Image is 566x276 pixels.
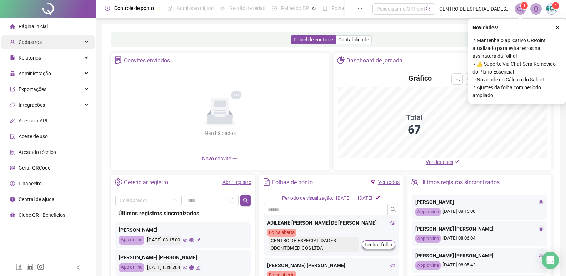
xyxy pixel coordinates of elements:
span: Novidades ! [472,24,498,31]
div: Gerenciar registro [124,176,168,189]
div: [DATE] 08:06:04 [146,263,181,272]
span: ⚬ Mantenha o aplicativo QRPoint atualizado para evitar erros na assinatura da folha! [472,36,562,60]
span: Novo convite [202,156,238,161]
div: ADILEANE [PERSON_NAME] DE [PERSON_NAME] [267,219,395,227]
div: [PERSON_NAME] [PERSON_NAME] [267,261,395,269]
span: info-circle [10,197,15,202]
div: App online [119,263,144,272]
span: ⚬ ⚠️ Suporte Via Chat Será Removido do Plano Essencial [472,60,562,76]
span: sync [10,102,15,107]
span: global [189,238,194,242]
span: plus [232,155,238,161]
div: [DATE] 08:05:42 [415,261,544,270]
div: App online [415,261,441,270]
div: [DATE] [336,195,351,202]
span: solution [10,150,15,155]
span: eye [539,200,544,205]
span: ellipsis [357,6,362,11]
span: Gestão de férias [229,5,265,11]
span: Exportações [19,86,46,92]
span: file-done [167,6,172,11]
span: search [243,197,249,203]
span: team [411,178,419,186]
span: solution [115,56,122,64]
div: [DATE] 08:06:04 [415,235,544,243]
span: file [10,55,15,60]
span: search [426,6,431,12]
span: eye [183,265,187,270]
span: instagram [37,263,44,270]
span: pie-chart [337,56,345,64]
div: Últimos registros sincronizados [420,176,500,189]
div: Convites enviados [124,55,170,67]
span: dashboard [272,6,277,11]
span: dollar [10,181,15,186]
span: home [10,24,15,29]
span: gift [10,212,15,217]
sup: 1 [521,2,528,9]
span: book [322,6,327,11]
button: Fechar folha [362,240,395,249]
span: Painel do DP [281,5,309,11]
span: pushpin [312,6,316,11]
span: CENTRO DE ESPECIALIDADES ODONTOMEDICOS LTDA [439,5,510,13]
a: Ver todos [378,179,400,185]
span: Relatórios [19,55,41,61]
span: bell [533,6,539,12]
span: eye [390,263,395,268]
span: setting [115,178,122,186]
span: reload [467,76,473,82]
span: Clube QR - Beneficios [19,212,65,218]
span: 1 [555,3,557,8]
div: Dashboard de jornada [346,55,402,67]
span: Cadastros [19,39,42,45]
span: audit [10,134,15,139]
div: App online [415,235,441,243]
span: facebook [16,263,23,270]
span: ⚬ Ajustes da folha com período ampliado! [472,84,562,99]
sup: Atualize o seu contato no menu Meus Dados [552,2,559,9]
span: Atestado técnico [19,149,56,155]
span: eye [539,226,544,231]
span: close [555,25,560,30]
span: lock [10,71,15,76]
div: [PERSON_NAME] [PERSON_NAME] [415,225,544,233]
h4: Gráfico [409,73,432,83]
span: Acesso à API [19,118,47,124]
span: Admissão digital [177,5,214,11]
span: Aceite de uso [19,134,48,139]
div: Folhas de ponto [272,176,313,189]
span: Integrações [19,102,45,108]
div: [PERSON_NAME] [119,226,247,234]
span: Administração [19,71,51,76]
span: ⚬ Novidade no Cálculo do Saldo! [472,76,562,84]
span: linkedin [26,263,34,270]
span: down [454,159,459,164]
div: CENTRO DE ESPECIALIDADES ODONTOMEDICOS LTDA [269,237,359,252]
div: Não há dados [187,129,253,137]
span: edit [196,265,201,270]
span: Página inicial [19,24,48,29]
span: Financeiro [19,181,42,186]
div: [DATE] 08:15:00 [415,208,544,216]
div: Últimos registros sincronizados [118,209,248,218]
span: user-add [10,40,15,45]
span: pushpin [157,6,161,11]
span: sun [220,6,225,11]
div: [DATE] 08:15:00 [146,236,181,245]
span: api [10,118,15,123]
a: Abrir registro [222,179,251,185]
span: global [189,265,194,270]
span: export [10,87,15,92]
span: Controle de ponto [114,5,154,11]
span: Ver detalhes [426,159,453,165]
span: edit [196,238,201,242]
div: [PERSON_NAME] [PERSON_NAME] [415,252,544,260]
span: edit [375,195,380,200]
span: filter [370,180,375,185]
div: Folha aberta [267,229,296,237]
div: Período de visualização: [282,195,333,202]
span: Folha de pagamento [332,5,377,11]
span: Fechar folha [365,241,392,249]
span: 1 [523,3,526,8]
